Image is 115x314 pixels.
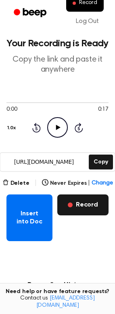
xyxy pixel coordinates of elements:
span: | [88,179,90,188]
span: | [34,178,37,188]
a: Beep [8,5,54,21]
h3: Recording History [13,280,102,291]
button: Delete [2,179,29,188]
span: 0:17 [98,105,109,114]
p: Copy the link and paste it anywhere [6,55,109,75]
button: Insert into Doc [6,194,52,241]
a: Log Out [68,12,107,31]
button: Never Expires|Change [42,179,113,188]
button: Copy [89,155,113,169]
h1: Your Recording is Ready [6,39,109,48]
a: [EMAIL_ADDRESS][DOMAIN_NAME] [36,295,95,308]
span: Change [92,179,113,188]
button: Record [57,194,109,215]
span: Contact us [5,295,110,309]
button: 1.0x [6,121,19,135]
span: 0:00 [6,105,17,114]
